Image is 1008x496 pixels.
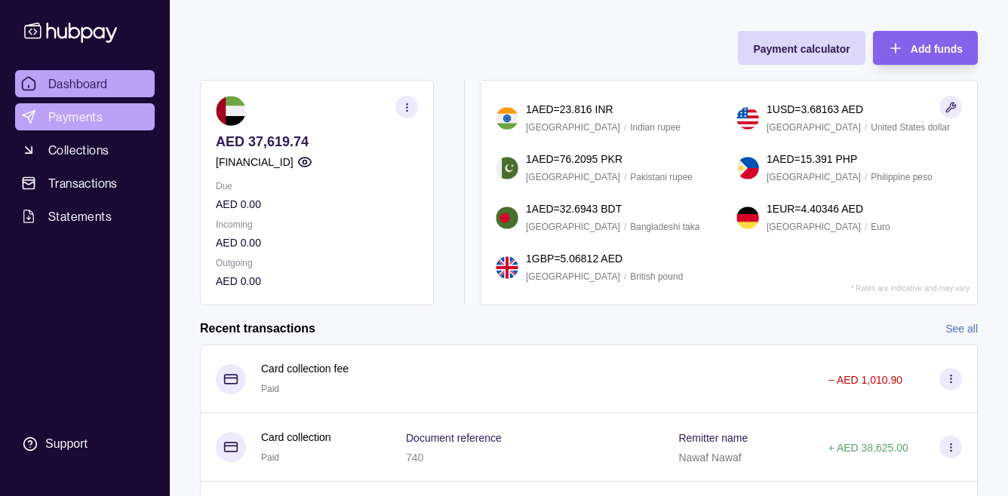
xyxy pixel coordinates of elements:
[496,157,518,179] img: pk
[828,442,908,454] p: + AED 38,625.00
[911,43,963,55] span: Add funds
[630,119,681,136] p: Indian rupee
[945,320,978,337] a: See all
[261,452,279,463] span: Paid
[216,178,418,194] p: Due
[496,256,518,279] img: gb
[216,216,418,233] p: Incoming
[526,119,620,136] p: [GEOGRAPHIC_DATA]
[216,96,246,126] img: ae
[48,174,118,192] span: Transactions
[216,133,418,150] p: AED 37,619.74
[526,268,620,285] p: [GEOGRAPHIC_DATA]
[624,268,626,285] p: /
[526,250,622,267] p: 1 GBP = 5.06812 AED
[767,101,863,118] p: 1 USD = 3.68163 AED
[261,360,349,377] p: Card collection fee
[15,103,155,130] a: Payments
[624,219,626,235] p: /
[871,219,890,235] p: Euro
[216,234,418,251] p: AED 0.00
[216,255,418,271] p: Outgoing
[48,207,112,225] span: Statements
[406,432,502,444] p: Document reference
[496,107,518,130] img: in
[630,268,683,285] p: British pound
[630,219,699,235] p: Bangladeshi taka
[865,169,867,185] p: /
[767,119,861,136] p: [GEOGRAPHIC_DATA]
[736,157,759,179] img: ph
[865,119,867,136] p: /
[526,169,620,185] p: [GEOGRAPHIC_DATA]
[48,108,103,126] span: Payments
[15,136,155,164] a: Collections
[753,43,850,55] span: Payment calculator
[15,170,155,197] a: Transactions
[624,169,626,185] p: /
[526,219,620,235] p: [GEOGRAPHIC_DATA]
[526,151,622,167] p: 1 AED = 76.2095 PKR
[216,273,418,289] p: AED 0.00
[15,70,155,97] a: Dashboard
[48,141,109,159] span: Collections
[851,284,970,292] p: * Rates are indicative and may vary
[406,452,423,464] p: 740
[45,436,88,452] div: Support
[767,201,863,217] p: 1 EUR = 4.40346 AED
[216,154,293,170] p: [FINANCIAL_ID]
[678,432,748,444] p: Remitter name
[216,196,418,213] p: AED 0.00
[865,219,867,235] p: /
[871,119,950,136] p: United States dollar
[678,452,741,464] p: Nawaf Nawaf
[873,31,978,65] button: Add funds
[200,320,315,337] h2: Recent transactions
[526,201,622,217] p: 1 AED = 32.6943 BDT
[526,101,613,118] p: 1 AED = 23.816 INR
[630,169,693,185] p: Pakistani rupee
[767,151,857,167] p: 1 AED = 15.391 PHP
[736,207,759,229] img: de
[767,169,861,185] p: [GEOGRAPHIC_DATA]
[828,374,902,386] p: − AED 1,010.90
[496,207,518,229] img: bd
[767,219,861,235] p: [GEOGRAPHIC_DATA]
[624,119,626,136] p: /
[15,203,155,230] a: Statements
[736,107,759,130] img: us
[871,169,932,185] p: Philippine peso
[261,384,279,394] span: Paid
[15,428,155,460] a: Support
[261,429,331,445] p: Card collection
[48,75,108,93] span: Dashboard
[738,31,865,65] button: Payment calculator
